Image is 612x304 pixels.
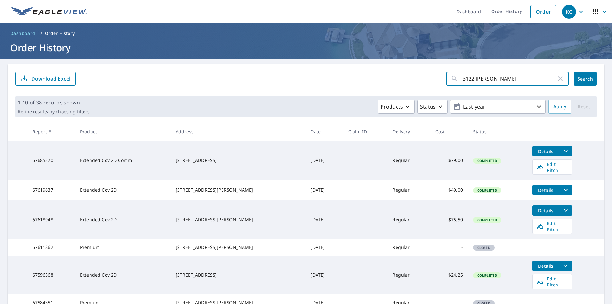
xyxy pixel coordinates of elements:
th: Delivery [387,122,430,141]
span: Completed [474,159,501,163]
a: Edit Pitch [532,159,572,175]
td: Regular [387,239,430,256]
td: Extended Cov 2D [75,256,171,294]
h1: Order History [8,41,604,54]
td: Regular [387,141,430,180]
button: Search [574,72,597,86]
td: $75.50 [430,200,468,239]
span: Edit Pitch [536,161,568,173]
span: Search [579,76,592,82]
span: Edit Pitch [536,220,568,232]
td: [DATE] [305,180,343,200]
button: detailsBtn-67596568 [532,261,559,271]
p: Last year [461,101,535,112]
button: filesDropdownBtn-67596568 [559,261,572,271]
td: 67619637 [27,180,75,200]
button: detailsBtn-67685270 [532,146,559,156]
button: Status [417,100,448,114]
button: Download Excel [15,72,76,86]
td: [DATE] [305,200,343,239]
td: Extended Cov 2D [75,200,171,239]
th: Report # [27,122,75,141]
button: Apply [548,100,571,114]
div: [STREET_ADDRESS] [176,272,301,278]
td: Regular [387,200,430,239]
th: Claim ID [343,122,388,141]
td: [DATE] [305,239,343,256]
p: Order History [45,30,75,37]
p: Products [381,103,403,110]
div: [STREET_ADDRESS][PERSON_NAME] [176,216,301,223]
span: Details [536,208,555,214]
img: EV Logo [11,7,87,17]
th: Status [468,122,528,141]
span: Details [536,148,555,154]
th: Cost [430,122,468,141]
p: Download Excel [31,75,70,82]
td: $24.25 [430,256,468,294]
td: Extended Cov 2D [75,180,171,200]
a: Edit Pitch [532,219,572,234]
div: [STREET_ADDRESS][PERSON_NAME] [176,187,301,193]
span: Details [536,263,555,269]
td: $79.00 [430,141,468,180]
button: detailsBtn-67619637 [532,185,559,195]
td: 67618948 [27,200,75,239]
button: Last year [450,100,546,114]
td: [DATE] [305,141,343,180]
span: Completed [474,188,501,193]
button: filesDropdownBtn-67685270 [559,146,572,156]
span: Edit Pitch [536,276,568,288]
span: Closed [474,245,494,250]
td: Premium [75,239,171,256]
span: Details [536,187,555,193]
span: Completed [474,218,501,222]
button: Products [378,100,415,114]
a: Order [530,5,556,18]
td: 67685270 [27,141,75,180]
td: $49.00 [430,180,468,200]
p: Status [420,103,436,110]
th: Product [75,122,171,141]
td: Regular [387,180,430,200]
button: detailsBtn-67618948 [532,205,559,216]
th: Date [305,122,343,141]
td: [DATE] [305,256,343,294]
p: 1-10 of 38 records shown [18,99,90,106]
td: Extended Cov 2D Comm [75,141,171,180]
a: Edit Pitch [532,274,572,289]
a: Dashboard [8,28,38,39]
p: Refine results by choosing filters [18,109,90,115]
li: / [40,30,42,37]
button: filesDropdownBtn-67618948 [559,205,572,216]
nav: breadcrumb [8,28,604,39]
span: Completed [474,273,501,278]
td: - [430,239,468,256]
input: Address, Report #, Claim ID, etc. [463,70,557,88]
td: Regular [387,256,430,294]
td: 67596568 [27,256,75,294]
td: 67611862 [27,239,75,256]
th: Address [171,122,306,141]
div: [STREET_ADDRESS][PERSON_NAME] [176,244,301,251]
div: KC [562,5,576,19]
span: Dashboard [10,30,35,37]
span: Apply [553,103,566,111]
button: filesDropdownBtn-67619637 [559,185,572,195]
div: [STREET_ADDRESS] [176,157,301,164]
